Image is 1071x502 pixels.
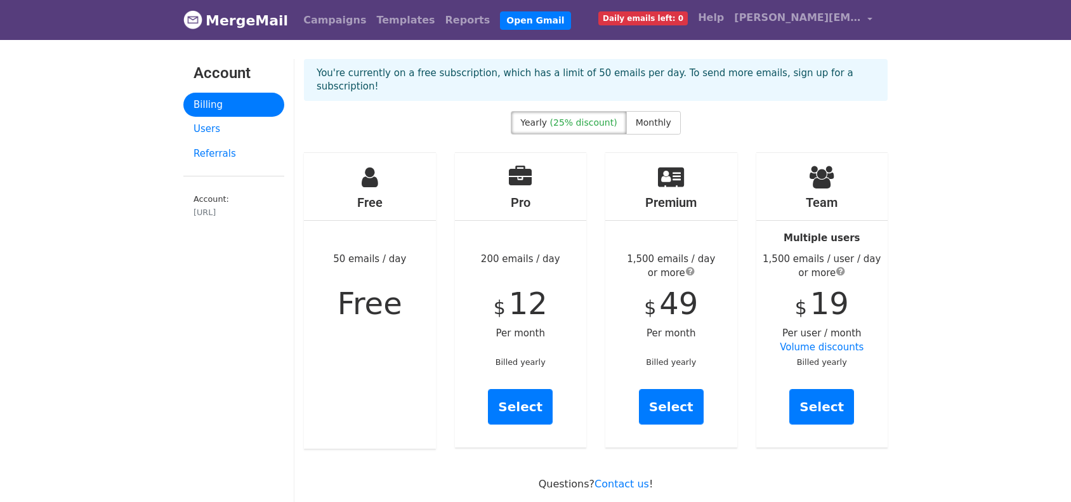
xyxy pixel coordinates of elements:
[595,478,649,490] a: Contact us
[605,153,737,447] div: Per month
[183,7,288,34] a: MergeMail
[371,8,440,33] a: Templates
[693,5,729,30] a: Help
[183,93,284,117] a: Billing
[636,117,671,128] span: Monthly
[183,142,284,166] a: Referrals
[304,195,436,210] h4: Free
[639,389,704,425] a: Select
[500,11,570,30] a: Open Gmail
[488,389,553,425] a: Select
[646,357,696,367] small: Billed yearly
[194,206,274,218] div: [URL]
[789,389,854,425] a: Select
[183,10,202,29] img: MergeMail logo
[756,195,888,210] h4: Team
[810,286,849,321] span: 19
[780,341,864,353] a: Volume discounts
[183,117,284,142] a: Users
[550,117,617,128] span: (25% discount)
[593,5,693,30] a: Daily emails left: 0
[605,195,737,210] h4: Premium
[194,64,274,83] h3: Account
[520,117,547,128] span: Yearly
[756,153,888,447] div: Per user / month
[298,8,371,33] a: Campaigns
[756,252,888,281] div: 1,500 emails / user / day or more
[304,477,888,491] p: Questions? !
[440,8,496,33] a: Reports
[304,153,436,449] div: 50 emails / day
[509,286,548,321] span: 12
[605,252,737,281] div: 1,500 emails / day or more
[644,296,656,319] span: $
[729,5,877,35] a: [PERSON_NAME][EMAIL_ADDRESS][PERSON_NAME]
[734,10,861,25] span: [PERSON_NAME][EMAIL_ADDRESS][PERSON_NAME]
[598,11,688,25] span: Daily emails left: 0
[795,296,807,319] span: $
[455,153,587,447] div: 200 emails / day Per month
[659,286,698,321] span: 49
[797,357,847,367] small: Billed yearly
[784,232,860,244] strong: Multiple users
[494,296,506,319] span: $
[496,357,546,367] small: Billed yearly
[338,286,402,321] span: Free
[455,195,587,210] h4: Pro
[317,67,875,93] p: You're currently on a free subscription, which has a limit of 50 emails per day. To send more ema...
[194,194,274,218] small: Account:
